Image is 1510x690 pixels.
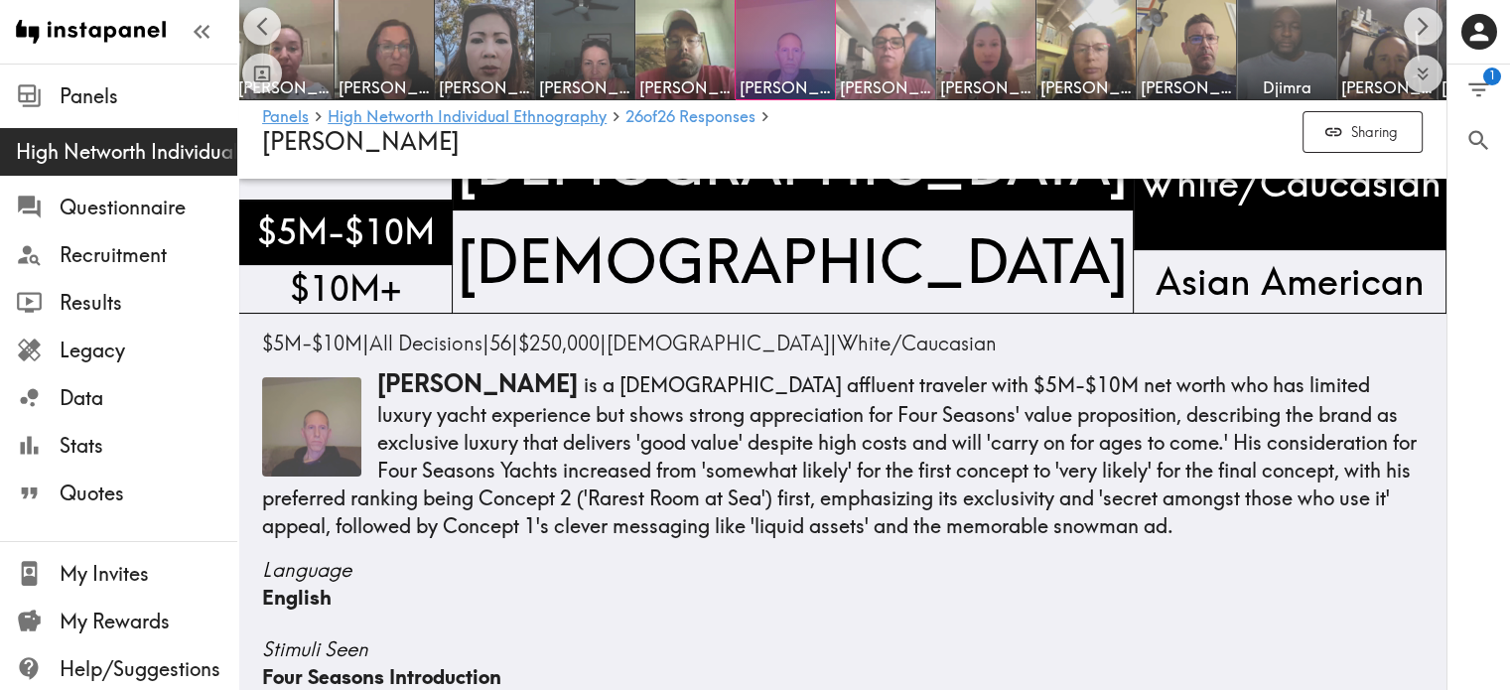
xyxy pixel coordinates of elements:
[60,194,237,221] span: Questionnaire
[1404,55,1442,93] button: Expand to show all items
[16,138,237,166] span: High Networth Individual Ethnography
[262,585,332,610] span: English
[262,331,362,355] span: $5M-$10M
[837,331,997,355] span: White/Caucasian
[369,331,482,355] span: All Decisions
[60,560,237,588] span: My Invites
[489,331,518,355] span: |
[60,384,237,412] span: Data
[1040,76,1132,98] span: [PERSON_NAME]
[242,54,282,93] button: Toggle between responses and questions
[940,76,1031,98] span: [PERSON_NAME]
[377,368,578,398] span: [PERSON_NAME]
[453,215,1133,307] span: [DEMOGRAPHIC_DATA]
[60,432,237,460] span: Stats
[253,205,439,260] span: $5M-$10M
[369,331,489,355] span: |
[328,108,607,127] a: High Networth Individual Ethnography
[243,7,282,46] button: Scroll left
[518,331,600,355] span: $250,000
[657,108,755,124] span: 26 Responses
[1404,7,1442,46] button: Scroll right
[1134,153,1445,212] span: White/Caucasian
[262,635,1423,663] span: Stimuli Seen
[1152,251,1429,311] span: Asian American
[607,331,837,355] span: |
[262,331,369,355] span: |
[840,76,931,98] span: [PERSON_NAME]
[1465,127,1492,154] span: Search
[740,76,831,98] span: [PERSON_NAME]
[1465,76,1492,103] span: Filter Responses
[1341,76,1433,98] span: [PERSON_NAME]
[60,655,237,683] span: Help/Suggestions
[518,331,607,355] span: |
[262,126,460,156] span: [PERSON_NAME]
[625,108,657,124] span: of
[339,76,430,98] span: [PERSON_NAME]
[539,76,630,98] span: [PERSON_NAME]
[286,261,405,317] span: $10M+
[262,377,361,477] img: Thumbnail
[238,76,330,98] span: [PERSON_NAME]
[1447,65,1510,115] button: Filter Responses
[1447,115,1510,166] button: Search
[262,367,1423,540] p: is a [DEMOGRAPHIC_DATA] affluent traveler with $5M-$10M net worth who has limited luxury yacht ex...
[1303,111,1423,154] button: Sharing
[625,108,755,127] a: 26of26 Responses
[60,241,237,269] span: Recruitment
[625,108,643,124] span: 26
[262,664,501,689] span: Four Seasons Introduction
[1483,68,1501,85] span: 1
[607,331,830,355] span: [DEMOGRAPHIC_DATA]
[439,76,530,98] span: [PERSON_NAME]
[262,556,1423,584] span: Language
[60,608,237,635] span: My Rewards
[1141,76,1232,98] span: [PERSON_NAME]
[60,289,237,317] span: Results
[489,331,511,355] span: 56
[262,108,309,127] a: Panels
[60,82,237,110] span: Panels
[60,480,237,507] span: Quotes
[1241,76,1332,98] span: Djimra
[60,337,237,364] span: Legacy
[639,76,731,98] span: [PERSON_NAME]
